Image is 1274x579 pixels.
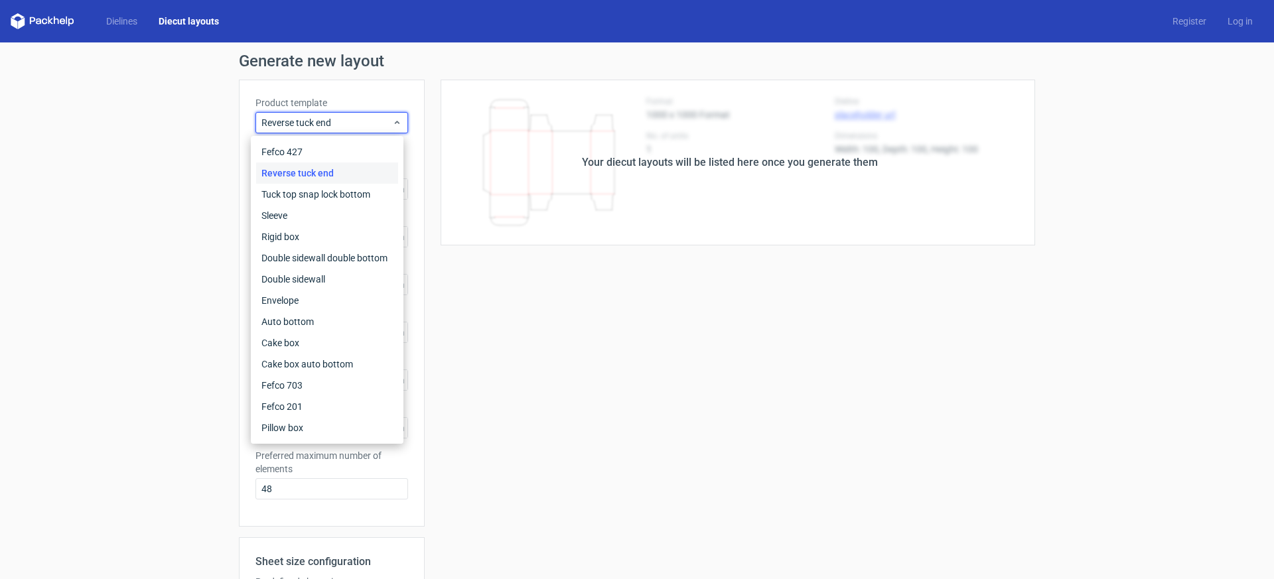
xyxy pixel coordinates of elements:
[256,226,398,247] div: Rigid box
[256,290,398,311] div: Envelope
[96,15,148,28] a: Dielines
[256,332,398,354] div: Cake box
[1162,15,1217,28] a: Register
[256,141,398,162] div: Fefco 427
[255,449,408,476] label: Preferred maximum number of elements
[256,162,398,184] div: Reverse tuck end
[261,116,392,129] span: Reverse tuck end
[256,184,398,205] div: Tuck top snap lock bottom
[256,396,398,417] div: Fefco 201
[256,247,398,269] div: Double sidewall double bottom
[255,554,408,570] h2: Sheet size configuration
[1217,15,1263,28] a: Log in
[239,53,1035,69] h1: Generate new layout
[256,354,398,375] div: Cake box auto bottom
[256,375,398,396] div: Fefco 703
[256,417,398,438] div: Pillow box
[255,96,408,109] label: Product template
[256,205,398,226] div: Sleeve
[256,311,398,332] div: Auto bottom
[148,15,230,28] a: Diecut layouts
[256,269,398,290] div: Double sidewall
[582,155,878,170] div: Your diecut layouts will be listed here once you generate them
